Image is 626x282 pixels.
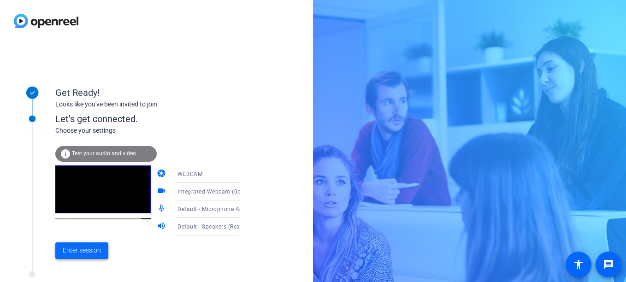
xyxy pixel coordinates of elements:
[157,186,168,197] mat-icon: videocam
[72,150,136,157] span: Test your audio and video
[55,86,240,100] div: Get Ready!
[603,259,614,270] mat-icon: message
[55,112,259,126] div: Let's get connected.
[157,204,168,215] mat-icon: mic_none
[55,126,259,135] div: Choose your settings
[177,223,277,230] span: Default - Speakers (Realtek(R) Audio)
[60,148,71,159] mat-icon: info
[157,169,168,180] mat-icon: camera
[63,246,101,255] span: Enter session
[177,171,202,177] span: WEBCAM
[55,242,108,259] button: Enter session
[157,221,168,232] mat-icon: volume_up
[55,100,240,109] div: Looks like you've been invited to join
[177,205,301,212] span: Default - Microphone Array (Realtek(R) Audio)
[177,188,265,195] span: Integrated Webcam (0c45:6a09)
[573,259,584,270] mat-icon: accessibility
